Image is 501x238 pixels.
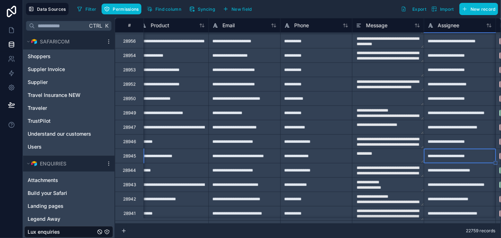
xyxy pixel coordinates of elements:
[123,53,136,59] div: 28954
[220,4,254,14] button: New field
[104,23,109,28] span: K
[74,4,99,14] button: Filter
[37,6,66,12] span: Data Sources
[26,3,69,15] button: Data Sources
[123,110,136,116] div: 28949
[151,22,169,29] span: Product
[123,67,136,73] div: 28953
[438,22,459,29] span: Assignee
[429,3,456,15] button: Import
[123,153,136,159] div: 28945
[459,3,498,15] button: New record
[466,228,495,234] span: 22759 records
[123,81,136,87] div: 28952
[198,6,215,12] span: Syncing
[123,38,136,44] div: 28956
[88,21,103,30] span: Ctrl
[440,6,454,12] span: Import
[102,4,141,14] button: Permissions
[187,4,217,14] button: Syncing
[231,6,252,12] span: New field
[155,6,181,12] span: Find column
[102,4,144,14] a: Permissions
[470,6,496,12] span: New record
[123,139,136,145] div: 28946
[412,6,426,12] span: Export
[85,6,97,12] span: Filter
[223,22,235,29] span: Email
[456,3,498,15] a: New record
[121,23,138,28] div: #
[187,4,220,14] a: Syncing
[366,22,388,29] span: Message
[144,4,184,14] button: Find column
[123,168,136,173] div: 28944
[123,211,136,216] div: 28941
[123,96,136,102] div: 28950
[123,182,136,188] div: 28943
[123,196,136,202] div: 28942
[294,22,309,29] span: Phone
[113,6,139,12] span: Permissions
[398,3,429,15] button: Export
[123,125,136,130] div: 28947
